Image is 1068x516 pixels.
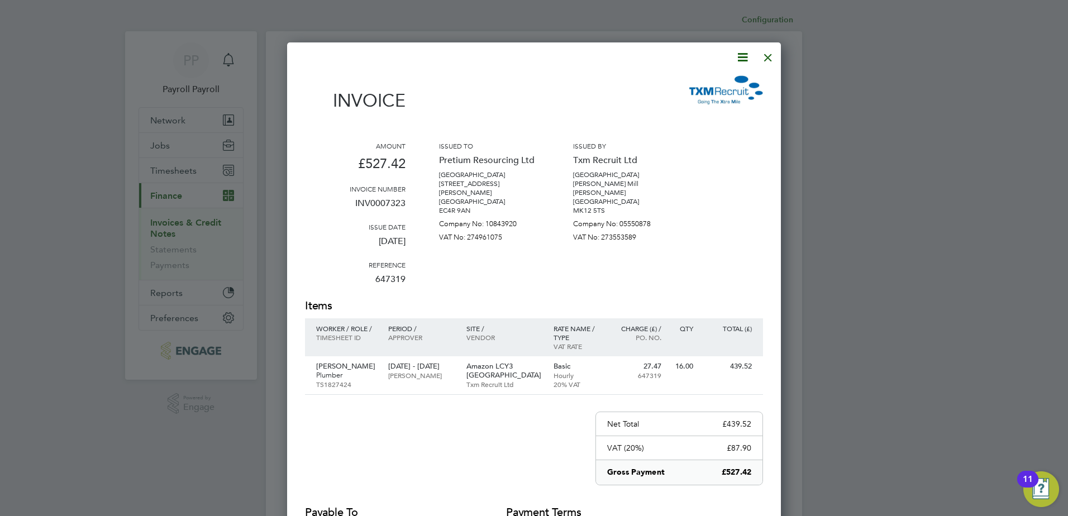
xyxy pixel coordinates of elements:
p: Site / [466,324,542,333]
p: Hourly [554,371,602,380]
p: 647319 [305,269,406,298]
button: Open Resource Center, 11 new notifications [1023,471,1059,507]
p: [GEOGRAPHIC_DATA] [439,170,540,179]
p: VAT No: 273553589 [573,228,674,242]
p: Company No: 10843920 [439,215,540,228]
h2: Items [305,298,763,314]
p: Vendor [466,333,542,342]
p: 647319 [613,371,661,380]
p: 439.52 [704,362,752,371]
p: 20% VAT [554,380,602,389]
p: [PERSON_NAME][GEOGRAPHIC_DATA] [573,188,674,206]
h3: Issued by [573,141,674,150]
p: £527.42 [722,467,751,478]
p: TS1827424 [316,380,377,389]
p: Txm Recruit Ltd [573,150,674,170]
p: MK12 5TS [573,206,674,215]
p: £439.52 [722,419,751,429]
p: Plumber [316,371,377,380]
p: VAT No: 274961075 [439,228,540,242]
p: Txm Recruit Ltd [466,380,542,389]
h3: Amount [305,141,406,150]
h3: Reference [305,260,406,269]
p: Rate name / type [554,324,602,342]
p: [STREET_ADDRESS][PERSON_NAME] [439,179,540,197]
p: Amazon LCY3 [GEOGRAPHIC_DATA] [466,362,542,380]
p: £527.42 [305,150,406,184]
p: [DATE] - [DATE] [388,362,455,371]
p: Total (£) [704,324,752,333]
p: Basic [554,362,602,371]
p: QTY [673,324,693,333]
p: Company No: 05550878 [573,215,674,228]
p: Charge (£) / [613,324,661,333]
p: Worker / Role / [316,324,377,333]
h1: Invoice [305,90,406,111]
p: Net Total [607,419,639,429]
p: [GEOGRAPHIC_DATA] [573,170,674,179]
h3: Invoice number [305,184,406,193]
p: Po. No. [613,333,661,342]
p: 27.47 [613,362,661,371]
p: VAT rate [554,342,602,351]
p: EC4R 9AN [439,206,540,215]
p: £87.90 [727,443,751,453]
p: [PERSON_NAME] [388,371,455,380]
h3: Issued to [439,141,540,150]
p: 16.00 [673,362,693,371]
p: Approver [388,333,455,342]
p: [DATE] [305,231,406,260]
p: Period / [388,324,455,333]
img: txmrecruit-logo-remittance.png [689,73,763,107]
p: [PERSON_NAME] Mill [573,179,674,188]
p: Timesheet ID [316,333,377,342]
div: 11 [1023,479,1033,494]
p: INV0007323 [305,193,406,222]
p: Pretium Resourcing Ltd [439,150,540,170]
p: VAT (20%) [607,443,644,453]
h3: Issue date [305,222,406,231]
p: [PERSON_NAME] [316,362,377,371]
p: Gross Payment [607,467,665,478]
p: [GEOGRAPHIC_DATA] [439,197,540,206]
